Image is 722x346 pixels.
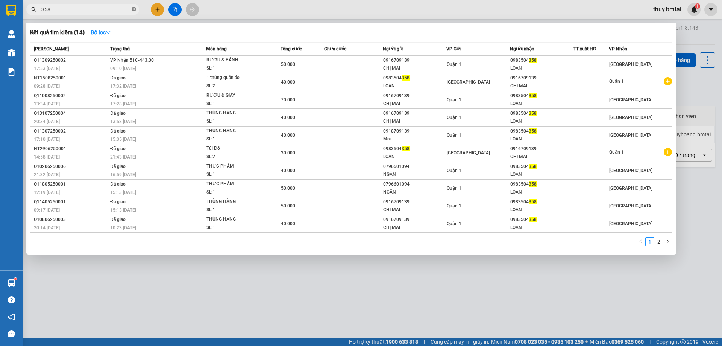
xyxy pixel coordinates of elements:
img: warehouse-icon [8,30,15,38]
img: warehouse-icon [8,49,15,57]
span: search [31,7,36,12]
span: 15:13 [DATE] [110,190,136,195]
div: 0983504 [510,110,573,117]
div: 0796601094 [383,163,446,171]
div: LOAN [510,188,573,196]
div: THÙNG HÀNG [206,127,263,135]
div: NGÂN [383,171,446,178]
span: Người nhận [510,46,534,52]
strong: Bộ lọc [91,29,111,35]
span: close-circle [132,6,136,13]
span: close-circle [132,7,136,11]
h3: Kết quả tìm kiếm ( 14 ) [30,29,85,37]
span: 16:59 [DATE] [110,172,136,177]
div: LOAN [383,153,446,161]
span: 14:58 [DATE] [34,154,60,160]
span: 17:53 [DATE] [34,66,60,71]
div: NT1508250001 [34,74,108,82]
span: Món hàng [206,46,227,52]
span: [GEOGRAPHIC_DATA] [609,186,652,191]
div: 0916709139 [383,198,446,206]
span: 09:17 [DATE] [34,207,60,213]
span: 50.000 [281,62,295,67]
div: Q11008250002 [34,92,108,100]
div: RƯỢU & BÁNH [206,56,263,64]
span: Quận 1 [447,186,461,191]
span: [GEOGRAPHIC_DATA] [609,115,652,120]
li: 1 [645,237,654,246]
span: VP Nhận [609,46,627,52]
div: 1 thùng quần áo [206,74,263,82]
div: 0916709139 [383,56,446,64]
span: TT xuất HĐ [573,46,596,52]
span: VP Gửi [446,46,461,52]
span: 21:43 [DATE] [110,154,136,160]
span: right [666,239,670,244]
span: 09:10 [DATE] [110,66,136,71]
span: 09:28 [DATE] [34,84,60,89]
span: Tổng cước [281,46,302,52]
div: CHỊ MAI [383,117,446,125]
span: 21:32 [DATE] [34,172,60,177]
span: 358 [529,181,537,187]
span: Quận 1 [447,203,461,209]
div: Q11307250002 [34,127,108,135]
span: 13:58 [DATE] [110,119,136,124]
span: 40.000 [281,115,295,120]
div: SL: 1 [206,188,263,197]
span: 17:32 [DATE] [110,84,136,89]
span: Quận 1 [447,221,461,226]
div: 0916709139 [383,110,446,117]
button: left [636,237,645,246]
span: down [106,30,111,35]
a: 2 [655,238,663,246]
div: THÙNG HÀNG [206,215,263,224]
span: [GEOGRAPHIC_DATA] [609,62,652,67]
span: Trạng thái [110,46,130,52]
button: Bộ lọcdown [85,26,117,38]
div: RƯỢU & GIÀY [206,91,263,100]
div: THỰC PHẨM [206,180,263,188]
img: solution-icon [8,68,15,76]
div: 0916709139 [383,216,446,224]
span: Quận 1 [447,133,461,138]
span: 358 [529,58,537,63]
span: 10:23 [DATE] [110,225,136,230]
span: VP Nhận 51C-443.00 [110,58,154,63]
div: NGÂN [383,188,446,196]
div: 0983504 [510,216,573,224]
span: plus-circle [664,148,672,156]
button: right [663,237,672,246]
span: Chưa cước [324,46,346,52]
span: message [8,330,15,337]
span: Quận 1 [609,149,624,155]
span: Quận 1 [447,168,461,173]
div: CHỊ MAI [383,100,446,108]
div: 0916709139 [383,92,446,100]
div: SL: 2 [206,82,263,90]
div: 0916709139 [510,74,573,82]
div: CHỊ MAI [383,206,446,214]
span: 358 [529,93,537,98]
div: LOAN [510,135,573,143]
sup: 1 [14,278,17,280]
span: 40.000 [281,79,295,85]
span: Quận 1 [609,79,624,84]
span: 13:34 [DATE] [34,101,60,107]
span: 30.000 [281,150,295,155]
div: Q10206250006 [34,163,108,171]
span: 358 [529,128,537,134]
div: LOAN [510,117,573,125]
span: 17:10 [DATE] [34,137,60,142]
div: CHỊ MAI [510,153,573,161]
div: Q13107250004 [34,110,108,117]
div: 0916709139 [510,145,573,153]
div: CHỊ MAI [383,224,446,232]
span: 358 [529,164,537,169]
div: 0918709139 [383,127,446,135]
div: 0983504 [510,198,573,206]
span: 50.000 [281,186,295,191]
div: SL: 1 [206,100,263,108]
span: Người gửi [383,46,403,52]
span: 17:28 [DATE] [110,101,136,107]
